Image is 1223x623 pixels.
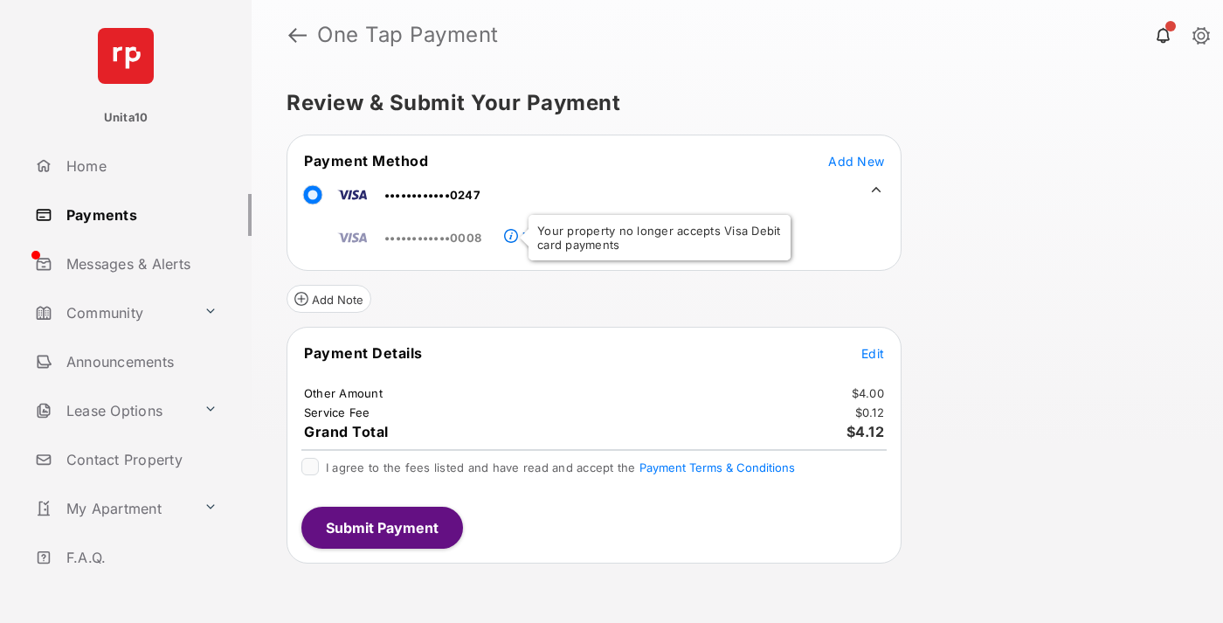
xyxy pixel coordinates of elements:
[303,405,371,420] td: Service Fee
[854,405,885,420] td: $0.12
[384,188,480,202] span: ••••••••••••0247
[28,488,197,530] a: My Apartment
[639,460,795,474] button: I agree to the fees listed and have read and accept the
[28,292,197,334] a: Community
[828,152,884,170] button: Add New
[104,109,149,127] p: Unita10
[384,231,481,245] span: ••••••••••••0008
[28,536,252,578] a: F.A.Q.
[828,154,884,169] span: Add New
[529,215,791,260] div: Your property no longer accepts Visa Debit card payments
[304,344,423,362] span: Payment Details
[301,507,463,549] button: Submit Payment
[304,423,389,440] span: Grand Total
[28,243,252,285] a: Messages & Alerts
[861,344,884,362] button: Edit
[326,460,795,474] span: I agree to the fees listed and have read and accept the
[287,285,371,313] button: Add Note
[851,385,885,401] td: $4.00
[303,385,383,401] td: Other Amount
[317,24,499,45] strong: One Tap Payment
[28,390,197,432] a: Lease Options
[28,194,252,236] a: Payments
[28,341,252,383] a: Announcements
[98,28,154,84] img: svg+xml;base64,PHN2ZyB4bWxucz0iaHR0cDovL3d3dy53My5vcmcvMjAwMC9zdmciIHdpZHRoPSI2NCIgaGVpZ2h0PSI2NC...
[287,93,1174,114] h5: Review & Submit Your Payment
[861,346,884,361] span: Edit
[304,152,428,170] span: Payment Method
[28,145,252,187] a: Home
[518,216,665,246] a: Payment Method Unavailable
[28,439,252,481] a: Contact Property
[846,423,885,440] span: $4.12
